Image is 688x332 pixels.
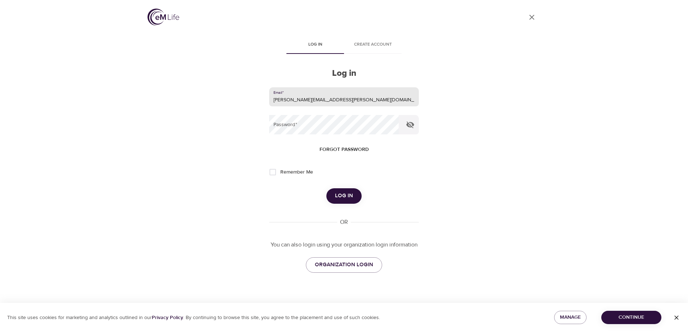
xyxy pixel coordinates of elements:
a: close [523,9,540,26]
span: ORGANIZATION LOGIN [315,260,373,269]
a: Privacy Policy [152,314,183,321]
div: OR [337,218,351,226]
p: You can also login using your organization login information [269,241,419,249]
span: Continue [607,313,656,322]
button: Manage [554,311,587,324]
span: Remember Me [280,169,313,176]
span: Forgot password [320,145,369,154]
h2: Log in [269,68,419,79]
a: ORGANIZATION LOGIN [306,257,382,272]
span: Log in [291,41,340,49]
img: logo [148,9,179,26]
span: Log in [335,191,353,200]
span: Create account [348,41,397,49]
span: Manage [560,313,581,322]
div: disabled tabs example [269,37,419,54]
button: Continue [601,311,661,324]
button: Forgot password [317,143,372,156]
button: Log in [326,188,362,203]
